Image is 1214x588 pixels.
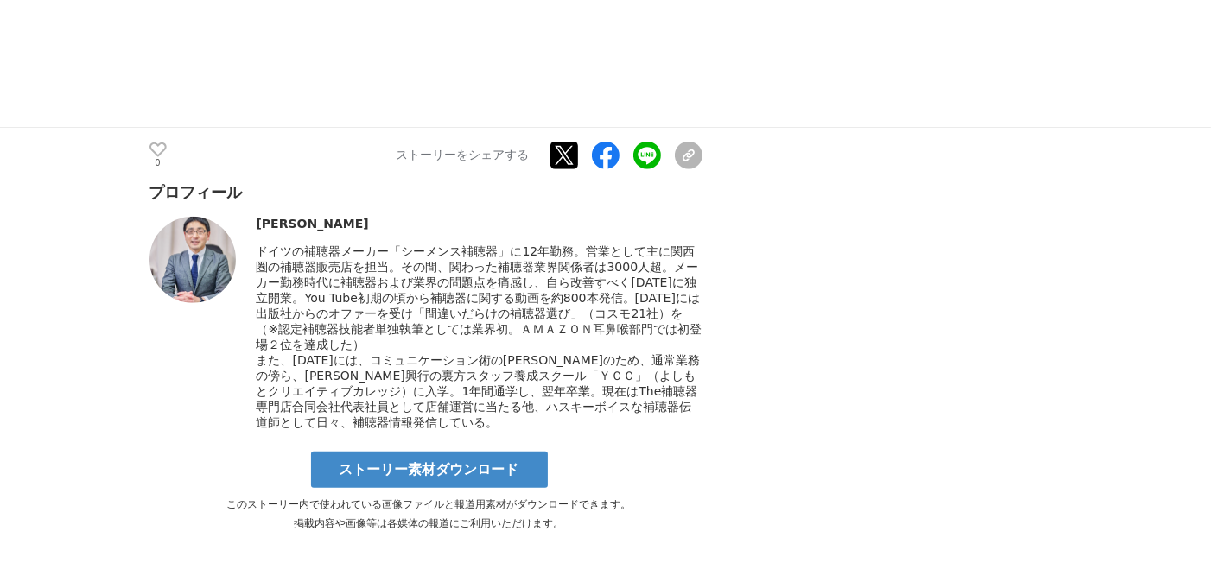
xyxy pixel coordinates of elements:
span: ドイツの補聴器メーカー「シーメンス補聴器」に12年勤務。営業として主に関西圏の補聴器販売店を担当。その間、関わった補聴器業界関係者は3000人超。メーカー勤務時代に補聴器および業界の問題点を痛感... [257,244,702,351]
p: このストーリー内で使われている画像ファイルと報道用素材がダウンロードできます。 掲載内容や画像等は各媒体の報道にご利用いただけます。 [149,495,709,533]
p: ストーリーをシェアする [397,148,530,163]
div: [PERSON_NAME] [257,217,702,231]
a: ストーリー素材ダウンロード [311,452,548,488]
p: 0 [149,159,167,168]
span: また、[DATE]には、コミュニケーション術の[PERSON_NAME]のため、通常業務の傍ら、[PERSON_NAME]興行の裏方スタッフ養成スクール「ＹＣＣ」（よしもとクリエイティブカレッジ... [257,353,701,429]
div: プロフィール [149,182,702,203]
img: thumbnail_e2c80630-9883-11ec-9f3a-3102e5cdcd99.jpg [149,217,236,303]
